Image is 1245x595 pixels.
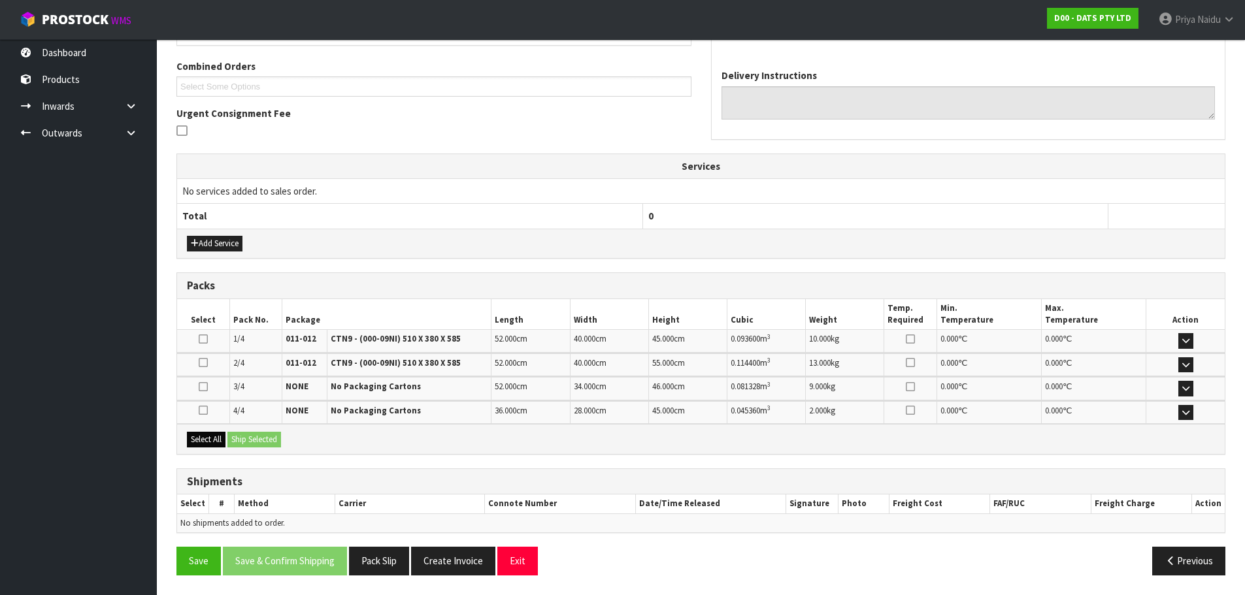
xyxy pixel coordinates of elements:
td: cm [648,330,727,353]
th: Length [491,299,570,330]
span: 4/4 [233,405,244,416]
th: Carrier [335,494,485,513]
th: Min. Temperature [937,299,1041,330]
button: Add Service [187,236,242,251]
span: ProStock [42,11,108,28]
th: Weight [806,299,884,330]
td: cm [570,401,648,424]
td: cm [648,353,727,376]
td: kg [806,401,884,424]
span: 0.000 [1045,357,1063,368]
td: ℃ [1041,401,1146,424]
td: cm [491,353,570,376]
th: Height [648,299,727,330]
th: FAF/RUC [990,494,1091,513]
span: 28.000 [574,405,595,416]
th: Max. Temperature [1041,299,1146,330]
span: Priya [1175,13,1195,25]
th: Package [282,299,491,330]
td: cm [570,377,648,400]
button: Save & Confirm Shipping [223,547,347,575]
span: 45.000 [652,333,674,344]
span: 0.000 [1045,405,1063,416]
sup: 3 [767,404,771,412]
span: 0.114400 [731,357,760,368]
label: Urgent Consignment Fee [176,106,291,120]
td: cm [491,401,570,424]
td: cm [491,377,570,400]
h3: Packs [187,280,1215,292]
td: ℃ [937,330,1041,353]
span: 0.000 [940,357,958,368]
button: Previous [1152,547,1225,575]
strong: No Packaging Cartons [331,381,421,392]
span: 0.000 [940,381,958,392]
th: Freight Charge [1091,494,1191,513]
th: Pack No. [229,299,282,330]
span: 0.000 [1045,333,1063,344]
span: 55.000 [652,357,674,368]
th: Photo [838,494,889,513]
span: 52.000 [495,357,516,368]
th: Cubic [727,299,806,330]
td: No shipments added to order. [177,513,1225,532]
th: Services [177,154,1225,179]
span: 40.000 [574,357,595,368]
span: 2/4 [233,357,244,368]
strong: No Packaging Cartons [331,405,421,416]
td: No services added to sales order. [177,178,1225,203]
span: 0 [648,210,654,222]
label: Combined Orders [176,59,256,73]
span: 2.000 [809,405,827,416]
td: cm [570,330,648,353]
strong: CTN9 - (000-09NI) 510 X 380 X 585 [331,333,461,344]
span: 34.000 [574,381,595,392]
button: Pack Slip [349,547,409,575]
sup: 3 [767,332,771,341]
span: 0.093600 [731,333,760,344]
th: Select [177,299,229,330]
span: 9.000 [809,381,827,392]
span: 36.000 [495,405,516,416]
th: Connote Number [485,494,635,513]
td: cm [570,353,648,376]
th: # [209,494,235,513]
button: Select All [187,432,225,447]
a: D00 - DATS PTY LTD [1047,8,1138,29]
td: cm [491,330,570,353]
td: ℃ [937,401,1041,424]
strong: NONE [286,381,308,392]
td: cm [648,377,727,400]
td: m [727,353,806,376]
td: ℃ [937,377,1041,400]
th: Freight Cost [889,494,990,513]
td: m [727,330,806,353]
sup: 3 [767,356,771,364]
span: 40.000 [574,333,595,344]
span: 0.081328 [731,381,760,392]
span: 13.000 [809,357,831,368]
th: Temp. Required [884,299,937,330]
span: 0.000 [940,333,958,344]
th: Total [177,204,642,229]
sup: 3 [767,380,771,389]
span: Naidu [1197,13,1221,25]
strong: 011-012 [286,333,316,344]
label: Delivery Instructions [722,69,817,82]
button: Ship Selected [227,432,281,447]
strong: NONE [286,405,308,416]
td: kg [806,330,884,353]
th: Method [234,494,335,513]
button: Create Invoice [411,547,495,575]
td: cm [648,401,727,424]
h3: Shipments [187,475,1215,488]
span: 46.000 [652,381,674,392]
span: 0.000 [940,405,958,416]
td: ℃ [937,353,1041,376]
strong: D00 - DATS PTY LTD [1054,12,1131,24]
td: kg [806,353,884,376]
span: 52.000 [495,333,516,344]
button: Save [176,547,221,575]
td: m [727,401,806,424]
strong: CTN9 - (000-09NI) 510 X 380 X 585 [331,357,461,368]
